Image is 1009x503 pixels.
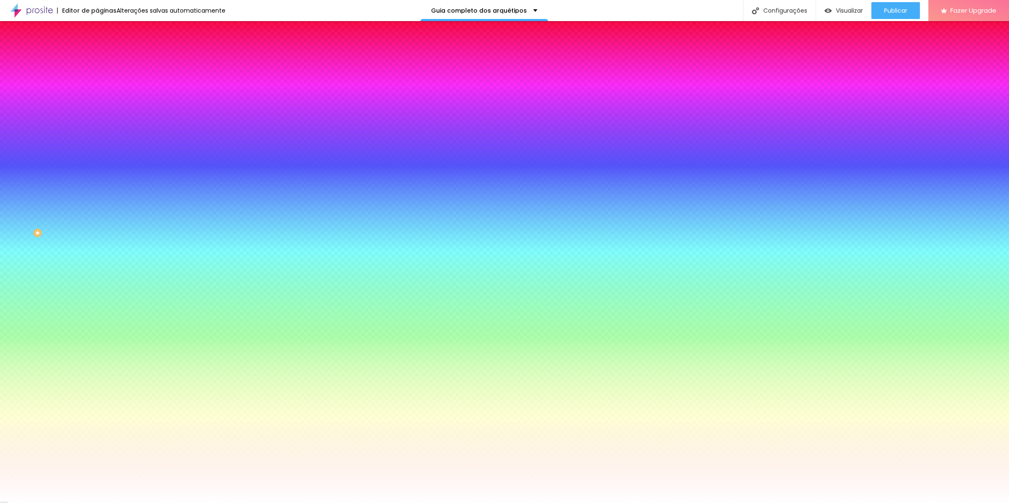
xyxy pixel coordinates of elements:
span: Fazer Upgrade [950,7,996,14]
img: view-1.svg [825,7,832,14]
p: Guia completo dos arquétipos [431,8,527,14]
span: Visualizar [836,7,863,14]
button: Visualizar [816,2,871,19]
img: Icone [752,7,759,14]
div: Editor de páginas [57,8,117,14]
button: Publicar [871,2,920,19]
span: Publicar [884,7,907,14]
div: Alterações salvas automaticamente [117,8,225,14]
